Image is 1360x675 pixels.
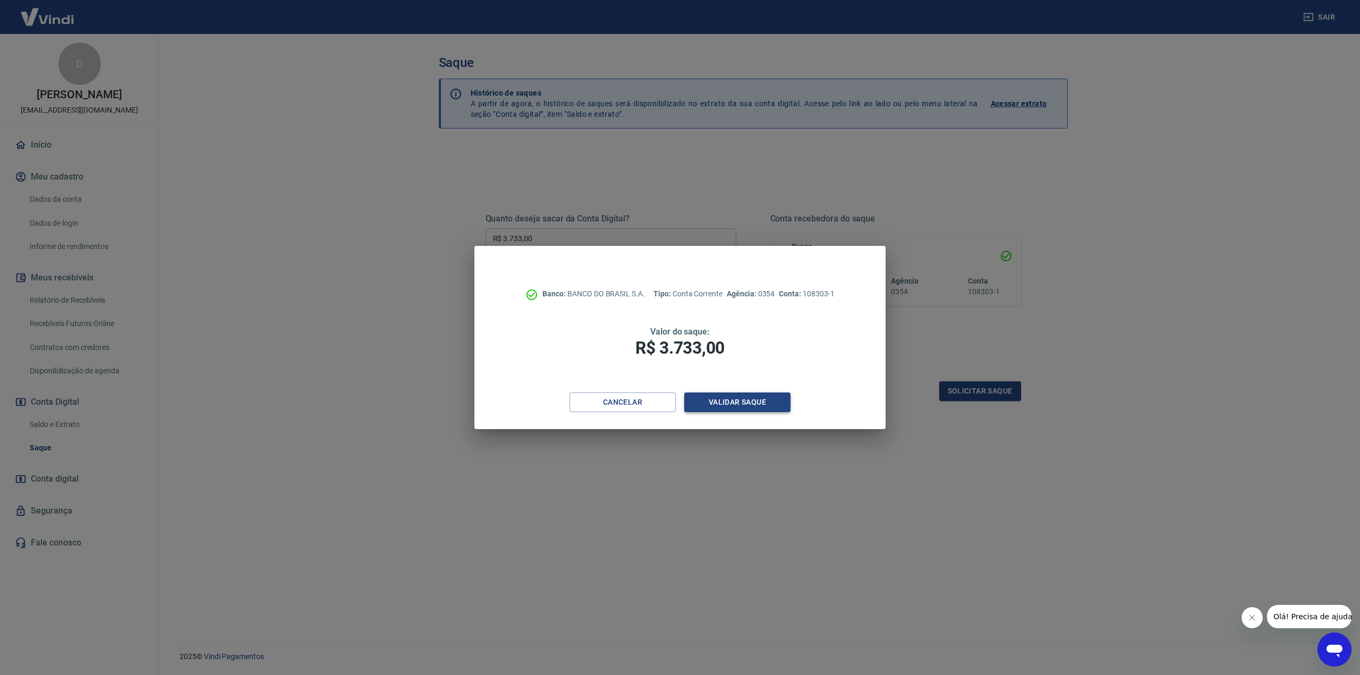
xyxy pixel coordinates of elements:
[1242,607,1263,628] iframe: Fechar mensagem
[569,392,676,412] button: Cancelar
[653,289,673,298] span: Tipo:
[635,338,725,358] span: R$ 3.733,00
[684,392,790,412] button: Validar saque
[1317,633,1351,667] iframe: Botão para abrir a janela de mensagens
[6,7,89,16] span: Olá! Precisa de ajuda?
[727,289,758,298] span: Agência:
[1267,605,1351,628] iframe: Mensagem da empresa
[779,289,803,298] span: Conta:
[650,327,710,337] span: Valor do saque:
[653,288,722,300] p: Conta Corrente
[779,288,834,300] p: 108303-1
[542,289,567,298] span: Banco:
[727,288,775,300] p: 0354
[542,288,645,300] p: BANCO DO BRASIL S.A.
